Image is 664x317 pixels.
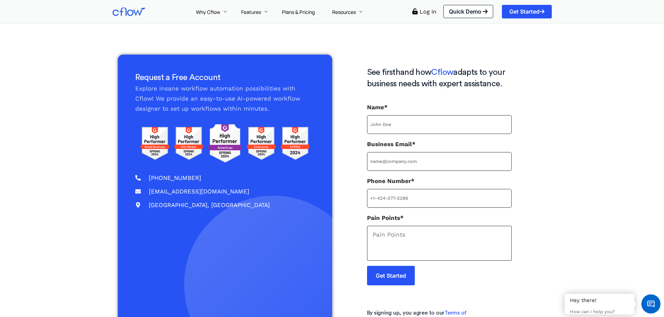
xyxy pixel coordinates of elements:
span: Cflow [431,68,453,77]
span: Resources [332,9,356,15]
div: Explore insane workflow automation possibilities with Cflow! We provide an easy-to-use AI-powered... [135,72,315,114]
a: Quick Demo [443,5,493,18]
label: Name* [367,102,512,134]
label: Pain Points* [367,213,512,261]
span: [PHONE_NUMBER] [147,173,201,183]
form: Contact form [367,102,512,297]
span: Request a Free Account [135,73,221,82]
span: Chat Widget [641,294,661,314]
span: [GEOGRAPHIC_DATA], [GEOGRAPHIC_DATA] [147,200,270,210]
h3: See firsthand how adapts to your business needs with expert assistance. [367,67,512,90]
span: [EMAIL_ADDRESS][DOMAIN_NAME] [147,187,249,197]
div: Hey there! [570,297,629,304]
img: Cflow [113,7,145,16]
input: Get Started [367,266,415,285]
label: Business Email* [367,139,512,171]
input: Phone Number* [367,189,512,208]
span: Plans & Pricing [282,9,315,15]
a: Log in [420,8,436,15]
span: Get Started [509,9,544,14]
input: Business Email* [367,152,512,171]
textarea: Pain Points* [367,226,512,261]
img: g2 reviews [135,121,315,166]
a: Get Started [502,5,552,18]
input: Name* [367,115,512,134]
p: How can I help you? [570,309,629,315]
label: Phone Number* [367,176,512,208]
span: Features [241,9,261,15]
span: Why Cflow [196,9,220,15]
